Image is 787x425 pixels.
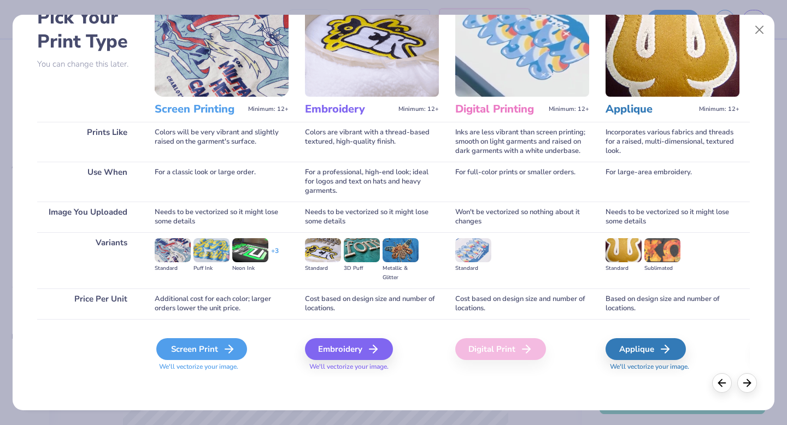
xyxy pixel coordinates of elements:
[155,362,289,371] span: We'll vectorize your image.
[455,122,589,162] div: Inks are less vibrant than screen printing; smooth on light garments and raised on dark garments ...
[305,264,341,273] div: Standard
[155,264,191,273] div: Standard
[606,122,739,162] div: Incorporates various fabrics and threads for a raised, multi-dimensional, textured look.
[271,246,279,265] div: + 3
[37,162,138,202] div: Use When
[344,264,380,273] div: 3D Puff
[455,338,546,360] div: Digital Print
[455,202,589,232] div: Won't be vectorized so nothing about it changes
[305,338,393,360] div: Embroidery
[155,102,244,116] h3: Screen Printing
[749,20,770,40] button: Close
[398,105,439,113] span: Minimum: 12+
[383,238,419,262] img: Metallic & Glitter
[606,162,739,202] div: For large-area embroidery.
[606,362,739,371] span: We'll vectorize your image.
[155,288,289,319] div: Additional cost for each color; larger orders lower the unit price.
[193,264,230,273] div: Puff Ink
[606,288,739,319] div: Based on design size and number of locations.
[156,338,247,360] div: Screen Print
[606,102,695,116] h3: Applique
[37,5,138,54] h2: Pick Your Print Type
[606,264,642,273] div: Standard
[305,102,394,116] h3: Embroidery
[37,202,138,232] div: Image You Uploaded
[232,238,268,262] img: Neon Ink
[155,162,289,202] div: For a classic look or large order.
[699,105,739,113] span: Minimum: 12+
[455,264,491,273] div: Standard
[37,288,138,319] div: Price Per Unit
[344,238,380,262] img: 3D Puff
[455,288,589,319] div: Cost based on design size and number of locations.
[305,362,439,371] span: We'll vectorize your image.
[606,338,686,360] div: Applique
[305,122,439,162] div: Colors are vibrant with a thread-based textured, high-quality finish.
[455,102,544,116] h3: Digital Printing
[248,105,289,113] span: Minimum: 12+
[644,238,680,262] img: Sublimated
[232,264,268,273] div: Neon Ink
[606,202,739,232] div: Needs to be vectorized so it might lose some details
[305,288,439,319] div: Cost based on design size and number of locations.
[305,202,439,232] div: Needs to be vectorized so it might lose some details
[455,162,589,202] div: For full-color prints or smaller orders.
[305,238,341,262] img: Standard
[193,238,230,262] img: Puff Ink
[383,264,419,282] div: Metallic & Glitter
[155,202,289,232] div: Needs to be vectorized so it might lose some details
[549,105,589,113] span: Minimum: 12+
[37,60,138,69] p: You can change this later.
[644,264,680,273] div: Sublimated
[37,122,138,162] div: Prints Like
[455,238,491,262] img: Standard
[606,238,642,262] img: Standard
[155,122,289,162] div: Colors will be very vibrant and slightly raised on the garment's surface.
[37,232,138,288] div: Variants
[155,238,191,262] img: Standard
[305,162,439,202] div: For a professional, high-end look; ideal for logos and text on hats and heavy garments.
